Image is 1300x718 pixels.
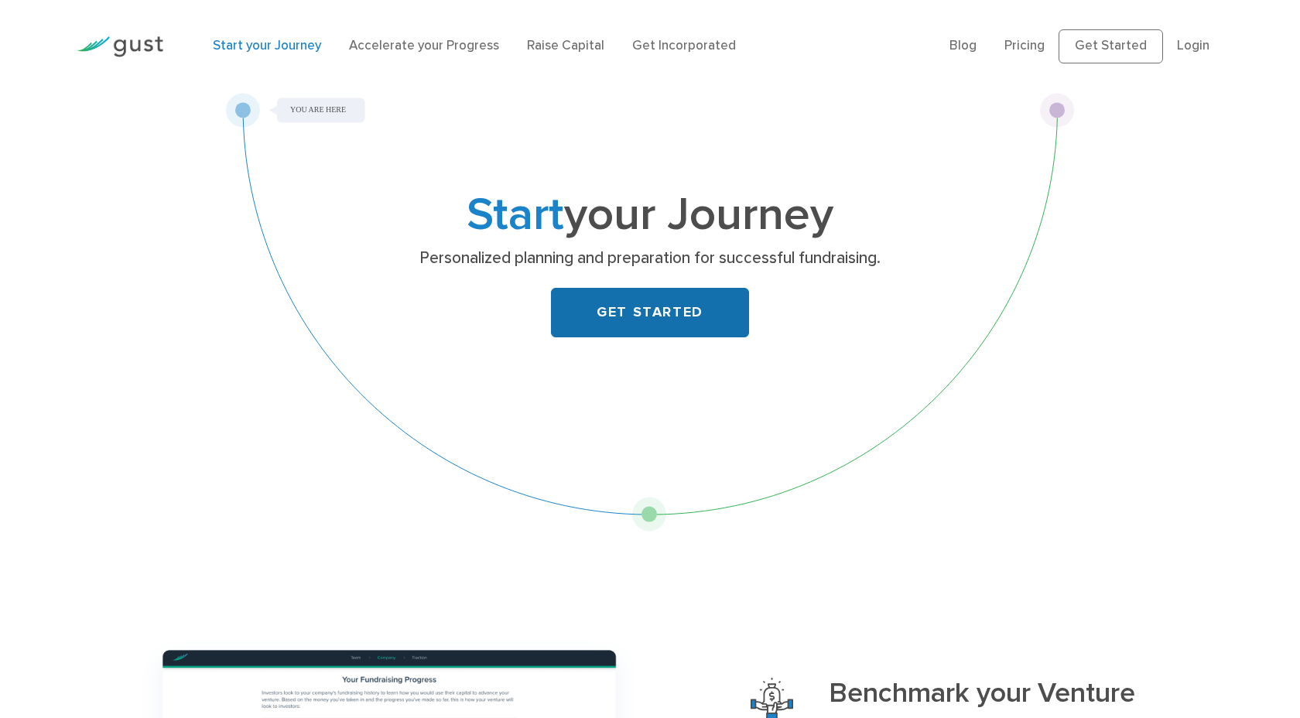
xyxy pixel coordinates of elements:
a: Start your Journey [213,38,321,53]
a: Accelerate your Progress [349,38,499,53]
a: Get Started [1059,29,1163,63]
a: Raise Capital [527,38,604,53]
h1: your Journey [344,194,956,237]
span: Start [467,187,564,242]
a: Login [1177,38,1209,53]
img: Gust Logo [77,36,163,57]
a: GET STARTED [551,288,749,337]
p: Personalized planning and preparation for successful fundraising. [351,248,950,269]
a: Get Incorporated [632,38,736,53]
a: Pricing [1004,38,1045,53]
a: Blog [949,38,977,53]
